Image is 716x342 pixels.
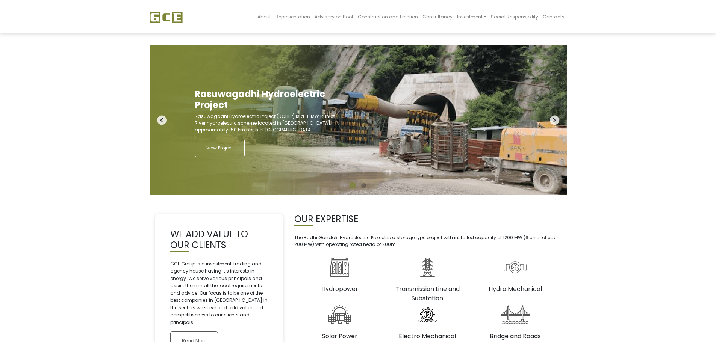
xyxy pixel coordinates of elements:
[477,331,553,341] h3: Bridge and Roads
[302,284,378,294] h3: Hydropower
[294,214,561,225] h2: OUR EXPERTISE
[491,14,538,20] span: Social Responsibility
[356,2,420,31] a: Construction and Erection
[543,14,565,20] span: Contacts
[315,14,353,20] span: Advisory on Boot
[360,182,368,190] button: 2 of 2
[550,116,559,125] i: navigate_next
[195,113,338,133] p: Rasuwagadhi Hydroelectric Project (RGHEP) is a 111 MW Run of River hydroelectric scheme located i...
[276,14,310,20] span: Representation
[170,229,268,251] h2: WE ADD VALUE TO OUR CLIENTS
[455,2,488,31] a: Investment
[312,2,356,31] a: Advisory on Boot
[195,89,338,111] h2: Rasuwagadhi Hydroelectric Project
[302,331,378,341] h3: Solar Power
[540,2,567,31] a: Contacts
[255,2,273,31] a: About
[420,2,455,31] a: Consultancy
[257,14,271,20] span: About
[489,2,540,31] a: Social Responsibility
[157,116,167,125] i: navigate_before
[389,331,466,341] h3: Electro Mechanical
[389,284,466,303] h3: Transmission Line and Substation
[170,260,268,326] p: GCE Group is a investment, trading and agency house having it’s interests in energy. We serve var...
[150,12,183,23] img: GCE Group
[422,14,453,20] span: Consultancy
[349,182,356,190] button: 1 of 2
[195,139,245,157] a: View Project
[294,234,561,248] p: The Budhi Gandaki Hydroelectric Project is a storage type project with installed capacity of 1200...
[273,2,312,31] a: Representation
[358,14,418,20] span: Construction and Erection
[457,14,483,20] span: Investment
[477,284,553,294] h3: Hydro Mechanical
